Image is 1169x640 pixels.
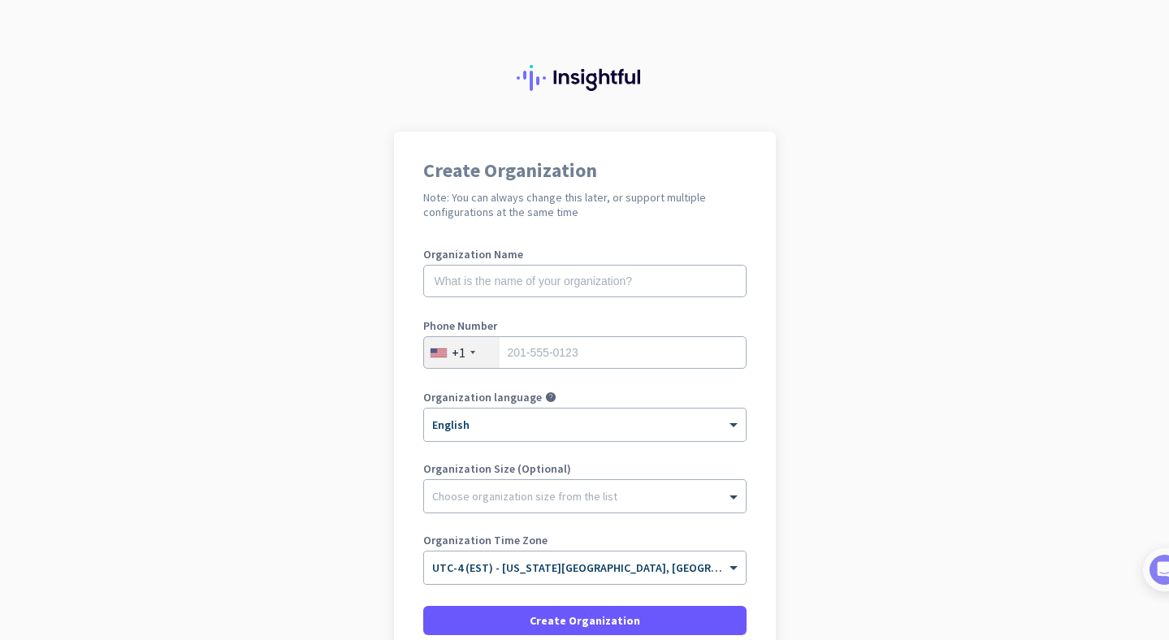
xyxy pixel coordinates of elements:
button: Create Organization [423,606,747,635]
label: Phone Number [423,320,747,331]
h1: Create Organization [423,161,747,180]
div: +1 [452,344,465,361]
h2: Note: You can always change this later, or support multiple configurations at the same time [423,190,747,219]
input: 201-555-0123 [423,336,747,369]
label: Organization Size (Optional) [423,463,747,474]
img: Insightful [517,65,653,91]
input: What is the name of your organization? [423,265,747,297]
label: Organization Name [423,249,747,260]
label: Organization Time Zone [423,534,747,546]
span: Create Organization [530,612,640,629]
label: Organization language [423,391,542,403]
i: help [545,391,556,403]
